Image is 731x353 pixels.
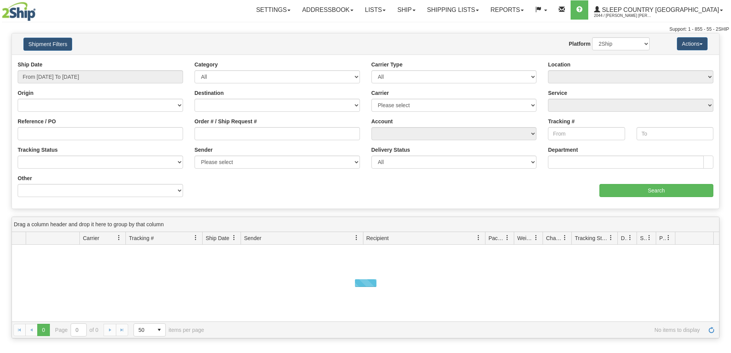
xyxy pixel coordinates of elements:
label: Location [548,61,570,68]
label: Category [195,61,218,68]
a: Tracking # filter column settings [189,231,202,244]
span: items per page [134,323,204,336]
span: Tracking # [129,234,154,242]
span: Page sizes drop down [134,323,166,336]
span: Ship Date [206,234,229,242]
div: Support: 1 - 855 - 55 - 2SHIP [2,26,729,33]
span: Packages [488,234,505,242]
a: Refresh [705,324,718,336]
label: Platform [569,40,591,48]
span: No items to display [215,327,700,333]
a: Reports [485,0,530,20]
label: Tracking Status [18,146,58,154]
a: Pickup Status filter column settings [662,231,675,244]
a: Delivery Status filter column settings [624,231,637,244]
label: Reference / PO [18,118,56,125]
span: Tracking Status [575,234,608,242]
a: Sleep Country [GEOGRAPHIC_DATA] 2044 / [PERSON_NAME] [PERSON_NAME] [588,0,729,20]
a: Recipient filter column settings [472,231,485,244]
input: To [637,127,713,140]
iframe: chat widget [713,137,730,215]
button: Shipment Filters [23,38,72,51]
img: logo2044.jpg [2,2,36,21]
a: Settings [250,0,296,20]
label: Service [548,89,567,97]
label: Delivery Status [371,146,410,154]
span: Shipment Issues [640,234,647,242]
label: Carrier Type [371,61,403,68]
button: Actions [677,37,708,50]
a: Ship Date filter column settings [228,231,241,244]
input: From [548,127,625,140]
span: Recipient [366,234,389,242]
span: 50 [139,326,149,334]
label: Sender [195,146,213,154]
label: Destination [195,89,224,97]
span: select [153,324,165,336]
a: Ship [391,0,421,20]
a: Shipment Issues filter column settings [643,231,656,244]
span: Weight [517,234,533,242]
label: Tracking # [548,118,574,125]
label: Origin [18,89,33,97]
span: Sleep Country [GEOGRAPHIC_DATA] [600,7,719,13]
label: Ship Date [18,61,43,68]
label: Order # / Ship Request # [195,118,257,125]
a: Sender filter column settings [350,231,363,244]
label: Department [548,146,578,154]
label: Other [18,174,32,182]
a: Packages filter column settings [501,231,514,244]
span: Page 0 [37,324,50,336]
span: Delivery Status [621,234,627,242]
a: Carrier filter column settings [112,231,125,244]
a: Addressbook [296,0,359,20]
span: Carrier [83,234,99,242]
div: grid grouping header [12,217,719,232]
span: Page of 0 [55,323,99,336]
span: 2044 / [PERSON_NAME] [PERSON_NAME] [594,12,652,20]
a: Charge filter column settings [558,231,571,244]
label: Account [371,118,393,125]
a: Shipping lists [421,0,485,20]
input: Search [599,184,713,197]
span: Pickup Status [659,234,666,242]
label: Carrier [371,89,389,97]
span: Sender [244,234,261,242]
a: Lists [359,0,391,20]
a: Weight filter column settings [530,231,543,244]
span: Charge [546,234,562,242]
a: Tracking Status filter column settings [604,231,617,244]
